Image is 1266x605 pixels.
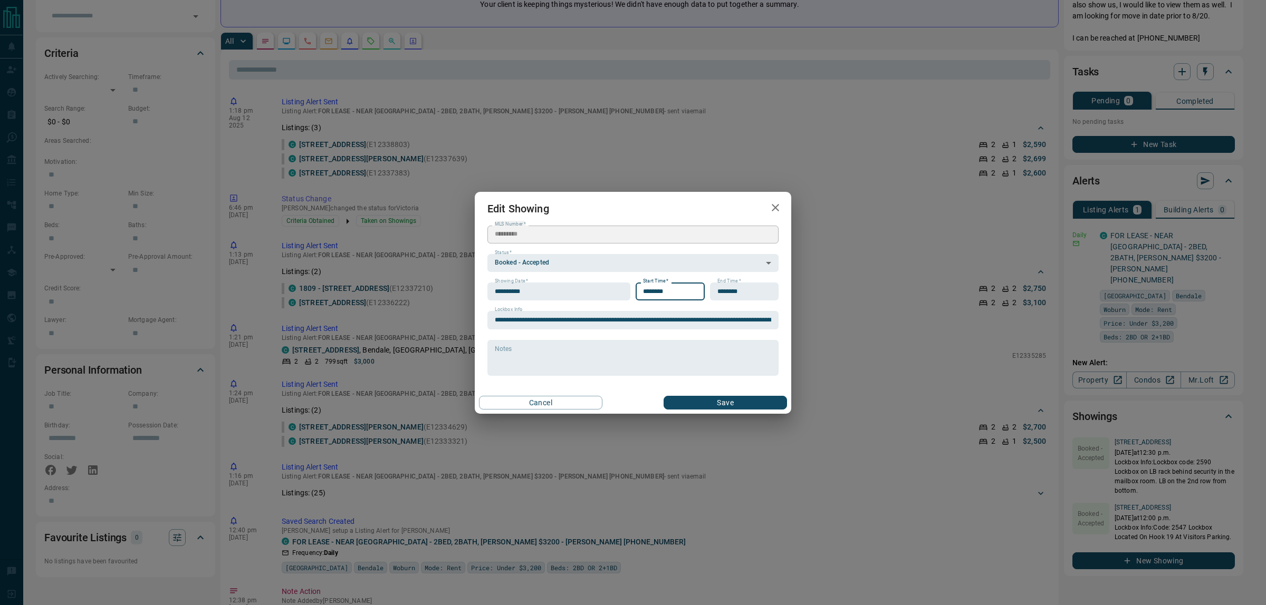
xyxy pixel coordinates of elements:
[475,192,562,226] h2: Edit Showing
[479,396,602,409] button: Cancel
[495,221,526,228] label: MLS Number
[717,278,741,285] label: End Time
[664,396,787,409] button: Save
[710,282,772,300] input: Choose time, selected time is 1:00 PM
[495,278,528,285] label: Showing Date
[495,249,512,256] label: Status
[495,306,523,313] label: Lockbox Info
[487,254,779,272] div: Booked - Accepted
[643,278,668,285] label: Start Time
[487,282,623,300] input: Choose date, selected date is Aug 13, 2025
[636,282,697,300] input: Choose time, selected time is 12:00 PM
